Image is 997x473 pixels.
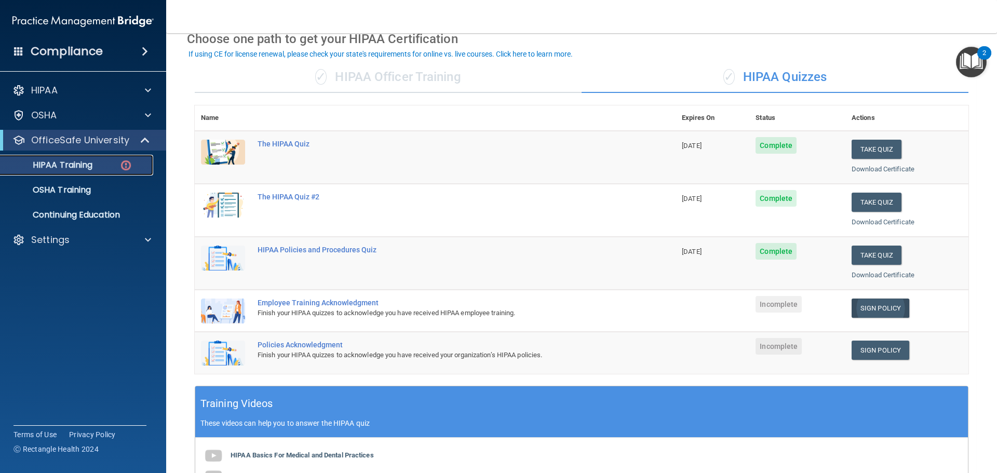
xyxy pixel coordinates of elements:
p: OSHA Training [7,185,91,195]
div: Finish your HIPAA quizzes to acknowledge you have received HIPAA employee training. [258,307,624,319]
p: HIPAA Training [7,160,92,170]
span: Incomplete [756,338,802,355]
th: Actions [845,105,968,131]
button: If using CE for license renewal, please check your state's requirements for online vs. live cours... [187,49,574,59]
button: Take Quiz [852,246,901,265]
th: Name [195,105,251,131]
p: OfficeSafe University [31,134,129,146]
div: Choose one path to get your HIPAA Certification [187,24,976,54]
p: These videos can help you to answer the HIPAA quiz [200,419,963,427]
a: OfficeSafe University [12,134,151,146]
div: HIPAA Quizzes [582,62,968,93]
h5: Training Videos [200,395,273,413]
div: 2 [982,53,986,66]
p: OSHA [31,109,57,121]
button: Take Quiz [852,140,901,159]
h4: Compliance [31,44,103,59]
img: PMB logo [12,11,154,32]
div: Policies Acknowledgment [258,341,624,349]
div: If using CE for license renewal, please check your state's requirements for online vs. live cours... [188,50,573,58]
a: HIPAA [12,84,151,97]
span: ✓ [723,69,735,85]
img: danger-circle.6113f641.png [119,159,132,172]
span: [DATE] [682,248,702,255]
div: Employee Training Acknowledgment [258,299,624,307]
a: OSHA [12,109,151,121]
span: [DATE] [682,195,702,202]
span: ✓ [315,69,327,85]
a: Sign Policy [852,299,909,318]
a: Settings [12,234,151,246]
div: HIPAA Officer Training [195,62,582,93]
a: Download Certificate [852,218,914,226]
button: Take Quiz [852,193,901,212]
img: gray_youtube_icon.38fcd6cc.png [203,445,224,466]
th: Expires On [676,105,749,131]
p: Continuing Education [7,210,149,220]
a: Download Certificate [852,271,914,279]
span: Ⓒ Rectangle Health 2024 [14,444,99,454]
a: Terms of Use [14,429,57,440]
p: Settings [31,234,70,246]
span: Complete [756,243,797,260]
a: Privacy Policy [69,429,116,440]
div: HIPAA Policies and Procedures Quiz [258,246,624,254]
b: HIPAA Basics For Medical and Dental Practices [231,451,374,459]
th: Status [749,105,845,131]
span: Incomplete [756,296,802,313]
a: Download Certificate [852,165,914,173]
div: The HIPAA Quiz [258,140,624,148]
button: Open Resource Center, 2 new notifications [956,47,987,77]
p: HIPAA [31,84,58,97]
div: The HIPAA Quiz #2 [258,193,624,201]
iframe: Drift Widget Chat Controller [817,399,985,441]
span: Complete [756,190,797,207]
div: Finish your HIPAA quizzes to acknowledge you have received your organization’s HIPAA policies. [258,349,624,361]
span: Complete [756,137,797,154]
a: Sign Policy [852,341,909,360]
span: [DATE] [682,142,702,150]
